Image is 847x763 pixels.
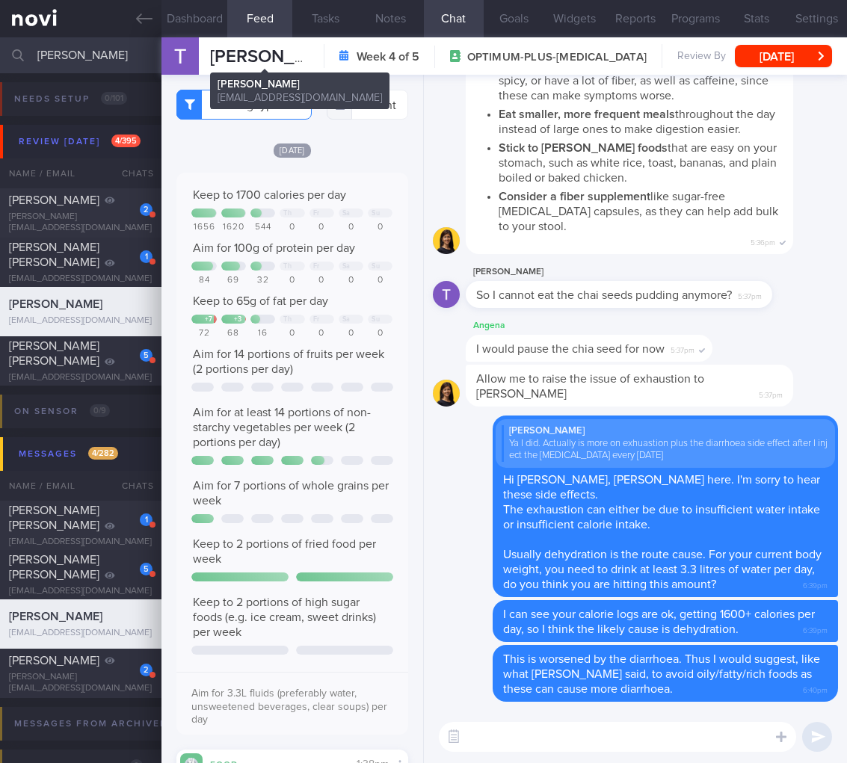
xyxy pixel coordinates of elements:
[368,275,392,286] div: 0
[503,504,820,531] span: The exhaustion can either be due to insufficient water intake or insufficient calorie intake.
[368,328,392,339] div: 0
[111,135,141,147] span: 4 / 395
[503,653,820,695] span: This is worsened by the diarrhoea. Thus I would suggest, like what [PERSON_NAME] said, to avoid o...
[476,373,704,400] span: Allow me to raise the issue of exhaustion to [PERSON_NAME]
[503,474,820,501] span: Hi [PERSON_NAME], [PERSON_NAME] here. I'm sorry to hear these side effects.
[9,504,99,531] span: [PERSON_NAME] [PERSON_NAME]
[221,328,246,339] div: 68
[15,444,122,464] div: Messages
[499,191,650,203] strong: Consider a fiber supplement
[503,549,822,590] span: Usually dehydration is the route cause. For your current body weight, you need to drink at least ...
[234,315,242,324] div: + 3
[280,222,304,233] div: 0
[205,315,213,324] div: + 7
[9,241,99,268] span: [PERSON_NAME] [PERSON_NAME]
[140,349,153,362] div: 5
[193,480,389,507] span: Aim for 7 portions of whole grains per week
[90,404,110,417] span: 0 / 9
[476,343,665,355] span: I would pause the chia seed for now
[221,222,246,233] div: 1620
[309,275,334,286] div: 0
[339,275,363,286] div: 0
[339,222,363,233] div: 0
[193,407,371,448] span: Aim for at least 14 portions of non-starchy vegetables per week (2 portions per day)
[221,275,246,286] div: 69
[9,611,102,623] span: [PERSON_NAME]
[499,185,783,234] li: like sugar-free [MEDICAL_DATA] capsules, as they can help add bulk to your stool.
[101,92,127,105] span: 0 / 101
[15,132,144,152] div: Review [DATE]
[677,50,726,64] span: Review By
[283,315,292,324] div: Th
[9,298,102,310] span: [PERSON_NAME]
[671,342,694,356] span: 5:37pm
[357,49,419,64] strong: Week 4 of 5
[372,262,380,271] div: Su
[738,288,762,302] span: 5:37pm
[339,328,363,339] div: 0
[274,143,311,158] span: [DATE]
[372,209,380,217] div: Su
[88,447,118,460] span: 4 / 282
[499,108,675,120] strong: Eat smaller, more frequent meals
[176,90,312,120] button: Filtering type...
[102,158,161,188] div: Chats
[499,142,668,154] strong: Stick to [PERSON_NAME] foods
[140,250,153,263] div: 1
[476,289,732,301] span: So I cannot eat the chai seeds pudding anymore?
[467,50,647,65] span: OPTIMUM-PLUS-[MEDICAL_DATA]
[313,262,320,271] div: Fr
[191,688,387,725] span: Aim for 3.3L fluids (preferably water, unsweetened beverages, clear soups) per day
[499,103,783,137] li: throughout the day instead of large ones to make digestion easier.
[309,222,334,233] div: 0
[342,209,351,217] div: Sa
[803,577,828,591] span: 6:39pm
[735,45,832,67] button: [DATE]
[9,554,99,581] span: [PERSON_NAME] [PERSON_NAME]
[283,209,292,217] div: Th
[9,194,99,206] span: [PERSON_NAME]
[9,211,153,234] div: [PERSON_NAME][EMAIL_ADDRESS][DOMAIN_NAME]
[503,608,815,635] span: I can see your calorie logs are ok, getting 1600+ calories per day, so I think the likely cause i...
[309,328,334,339] div: 0
[9,655,99,667] span: [PERSON_NAME]
[313,209,320,217] div: Fr
[9,537,153,548] div: [EMAIL_ADDRESS][DOMAIN_NAME]
[372,315,380,324] div: Su
[342,315,351,324] div: Sa
[193,242,355,254] span: Aim for 100g of protein per day
[9,586,153,597] div: [EMAIL_ADDRESS][DOMAIN_NAME]
[9,628,153,639] div: [EMAIL_ADDRESS][DOMAIN_NAME]
[283,262,292,271] div: Th
[193,348,384,375] span: Aim for 14 portions of fruits per week (2 portions per day)
[250,328,275,339] div: 16
[102,471,161,501] div: Chats
[250,275,275,286] div: 32
[803,682,828,696] span: 6:40pm
[193,538,376,565] span: Keep to 2 portions of fried food per week
[759,386,783,401] span: 5:37pm
[502,438,829,463] div: Ya I did. Actually is more on exhuastion plus the diarrhoea side effect after I inject the [MEDIC...
[9,274,153,285] div: [EMAIL_ADDRESS][DOMAIN_NAME]
[193,596,376,638] span: Keep to 2 portions of high sugar foods (e.g. ice cream, sweet drinks) per week
[466,317,757,335] div: Angena
[193,295,328,307] span: Keep to 65g of fat per day
[502,425,829,437] div: [PERSON_NAME]
[210,48,349,66] span: [PERSON_NAME]
[368,222,392,233] div: 0
[499,55,783,103] li: like those that are high-fat, sugary, spicy, or have a lot of fiber, as well as caffeine, since t...
[466,263,817,281] div: [PERSON_NAME]
[191,275,216,286] div: 84
[250,222,275,233] div: 544
[10,89,131,109] div: Needs setup
[280,328,304,339] div: 0
[10,401,114,421] div: On sensor
[193,189,346,201] span: Keep to 1700 calories per day
[140,563,153,575] div: 5
[9,340,99,367] span: [PERSON_NAME] [PERSON_NAME]
[313,315,320,324] div: Fr
[499,137,783,185] li: that are easy on your stomach, such as white rice, toast, bananas, and plain boiled or baked chic...
[140,664,153,676] div: 2
[140,513,153,526] div: 1
[342,262,351,271] div: Sa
